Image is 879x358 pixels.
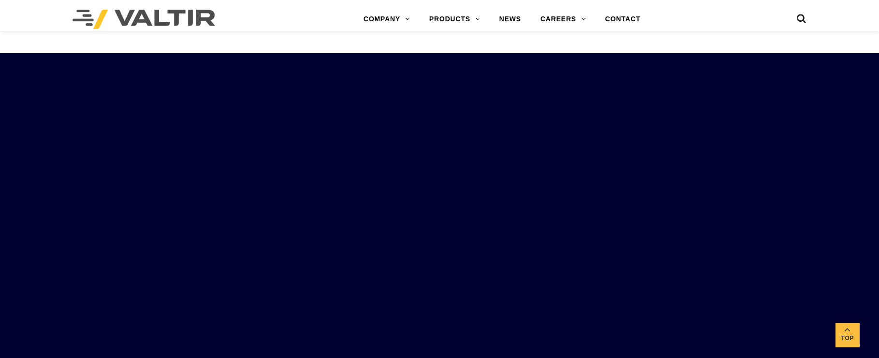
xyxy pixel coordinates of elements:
[73,10,215,29] img: Valtir
[420,10,490,29] a: PRODUCTS
[489,10,530,29] a: NEWS
[835,323,860,347] a: Top
[354,10,420,29] a: COMPANY
[531,10,596,29] a: CAREERS
[596,10,650,29] a: CONTACT
[835,333,860,344] span: Top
